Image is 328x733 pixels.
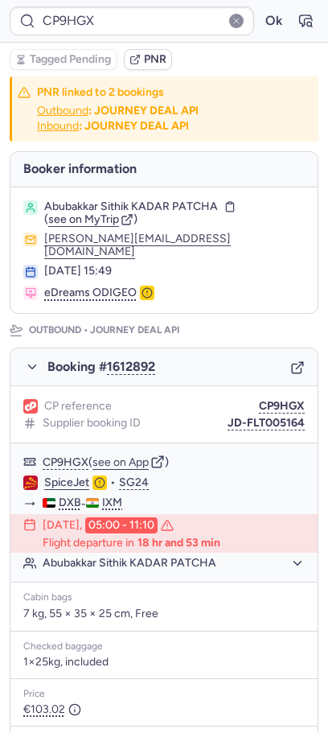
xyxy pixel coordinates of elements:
b: : JOURNEY DEAL API [88,104,199,117]
time: 05:00 - 11:10 [85,517,158,533]
div: ( ) [43,455,305,469]
div: Price [23,689,305,700]
span: Booking # [47,360,155,374]
input: PNR Reference [10,6,254,35]
div: - [43,496,305,511]
button: Outbound [37,105,88,117]
p: Outbound • [29,323,181,338]
span: CP reference [44,400,112,413]
span: Tagged Pending [30,53,111,66]
div: Checked baggage [23,641,305,653]
h4: Booker information [10,152,318,187]
h4: PNR linked to 2 bookings [37,84,283,100]
span: Abubakkar Sithik KADAR PATCHA [44,200,218,213]
button: see on App [92,456,149,469]
span: PNR [144,53,166,66]
button: [PERSON_NAME][EMAIL_ADDRESS][DOMAIN_NAME] [44,233,305,258]
button: Tagged Pending [10,49,117,70]
button: PNR [124,49,172,70]
b: : JOURNEY DEAL API [79,119,189,133]
button: Ok [260,8,286,34]
span: 1×25kg, included [23,656,109,669]
button: CP9HGX [259,400,305,413]
div: Cabin bags [23,592,305,603]
button: Inbound [37,120,79,133]
span: Supplier booking ID [43,417,141,430]
span: see on MyTrip [48,212,119,226]
button: Abubakkar Sithik KADAR PATCHA [43,556,305,570]
p: Flight departure in [43,537,220,550]
figure: 1L airline logo [23,399,38,414]
div: • [44,476,305,490]
button: CP9HGX [43,456,88,469]
button: SG24 [119,476,149,489]
button: 1612892 [107,360,155,374]
a: SpiceJet [44,476,89,490]
span: €103.02 [23,703,81,716]
span: eDreams ODIGEO [44,286,137,300]
figure: SG airline logo [23,476,38,490]
p: 7 kg, 55 × 35 × 25 cm, Free [23,607,305,621]
span: IXM [102,496,122,509]
time: 18 hr and 53 min [137,537,220,550]
span: JOURNEY DEAL API [88,323,181,338]
button: (see on MyTrip) [44,213,137,226]
button: JD-FLT005164 [228,417,305,430]
div: [DATE], [43,517,174,533]
div: [DATE] 15:49 [44,265,305,278]
span: DXB [59,496,81,509]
